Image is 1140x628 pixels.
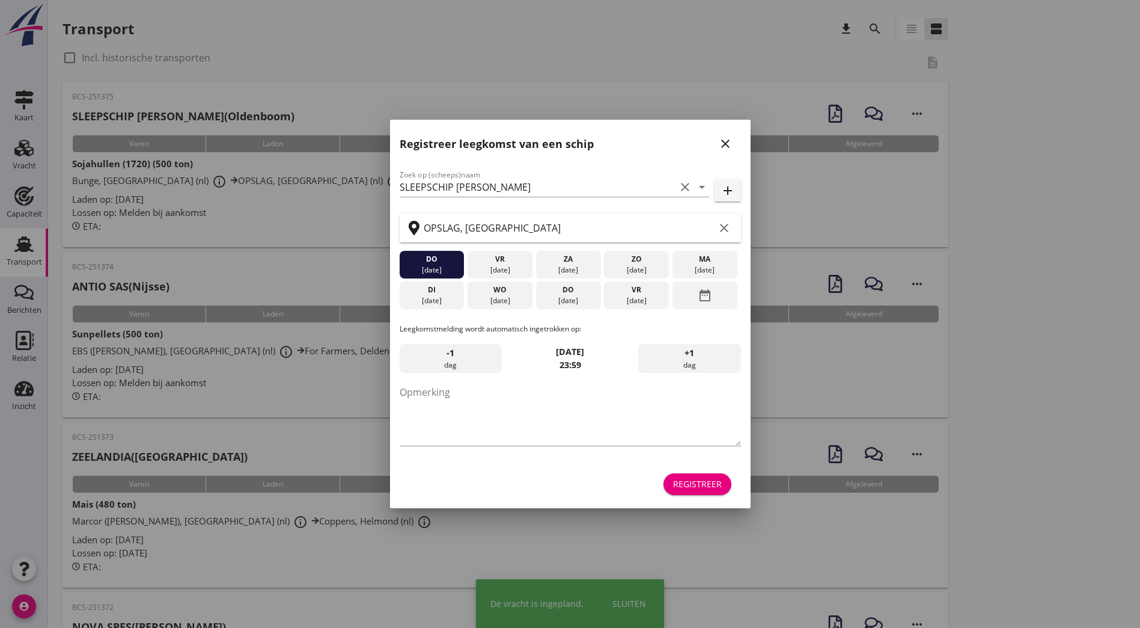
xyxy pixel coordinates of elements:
[695,180,709,194] i: arrow_drop_down
[663,473,731,495] button: Registreer
[402,295,461,306] div: [DATE]
[402,265,461,276] div: [DATE]
[684,346,694,360] span: +1
[718,137,733,151] i: close
[400,136,594,152] h2: Registreer leegkomst van een schip
[673,478,722,490] div: Registreer
[675,265,734,276] div: [DATE]
[471,254,529,265] div: vr
[607,265,666,276] div: [DATE]
[471,295,529,306] div: [DATE]
[447,346,454,360] span: -1
[538,285,597,295] div: do
[538,265,597,276] div: [DATE]
[400,383,741,446] textarea: Opmerking
[538,254,597,265] div: za
[717,221,731,235] i: clear
[424,218,715,238] input: Zoek op terminal of plaats
[678,180,692,194] i: clear
[402,285,461,295] div: di
[471,285,529,295] div: wo
[538,295,597,306] div: [DATE]
[607,254,666,265] div: zo
[471,265,529,276] div: [DATE]
[400,177,675,197] input: Zoek op (scheeps)naam
[607,285,666,295] div: vr
[698,285,712,306] i: date_range
[638,344,740,373] div: dag
[721,183,735,198] i: add
[400,324,741,334] p: Leegkomstmelding wordt automatisch ingetrokken op:
[556,346,584,357] strong: [DATE]
[559,359,581,371] strong: 23:59
[402,254,461,265] div: do
[400,344,502,373] div: dag
[675,254,734,265] div: ma
[607,295,666,306] div: [DATE]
